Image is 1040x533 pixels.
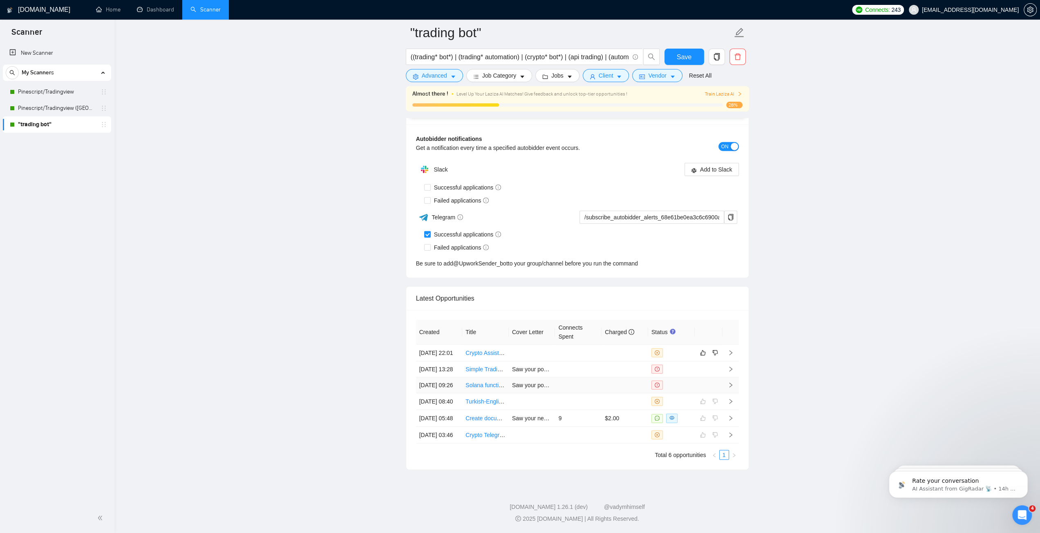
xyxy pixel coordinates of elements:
a: Solana functional requirements Q&A [465,382,558,388]
td: 9 [555,410,602,427]
span: Jobs [551,71,564,80]
button: slackAdd to Slack [684,163,739,176]
li: Next Page [729,450,739,460]
td: Create document for crypto bot usage [462,410,509,427]
img: ww3wtPAAAAAElFTkSuQmCC [418,212,429,223]
a: Pinescript/Tradingview ([GEOGRAPHIC_DATA] Only) [18,100,96,116]
span: close-circle [655,350,660,355]
button: dislike [710,348,720,358]
span: caret-down [519,74,525,80]
span: copyright [515,516,521,522]
li: Previous Page [709,450,719,460]
a: Create document for crypto bot usage [465,415,561,421]
button: like [698,348,708,358]
a: Simple Trading Bot [465,366,514,372]
span: 28% [726,102,743,108]
span: Slack [434,166,447,173]
td: Crypto Assistance Needed [462,345,509,361]
span: setting [1024,7,1036,13]
td: [DATE] 05:48 [416,410,463,427]
span: info-circle [628,329,634,335]
td: Crypto Telegram Bot Developer [462,427,509,444]
span: Failed applications [431,243,492,252]
th: Status [648,320,695,345]
span: dislike [712,350,718,356]
span: holder [101,121,107,128]
span: Almost there ! [412,89,448,98]
td: $2.00 [602,410,648,427]
span: copy [725,214,737,221]
span: left [712,453,717,458]
span: close-circle [655,399,660,404]
a: Turkish-English Live Translator for Online Meetings [465,398,595,405]
td: [DATE] 03:46 [416,427,463,444]
button: setting [1024,3,1037,16]
button: right [729,450,739,460]
span: info-circle [457,214,463,220]
li: Total 6 opportunities [655,450,706,460]
a: [DOMAIN_NAME] 1.26.1 (dev) [510,504,588,510]
span: 243 [891,5,900,14]
span: info-circle [495,232,501,237]
span: search [644,53,659,60]
input: Scanner name... [410,22,732,43]
a: dashboardDashboard [137,6,174,13]
span: exclamation-circle [655,383,660,388]
span: Successful applications [431,230,505,239]
span: edit [734,27,745,38]
div: Get a notification every time a specified autobidder event occurs. [416,143,658,152]
a: setting [1024,7,1037,13]
iframe: Intercom live chat [1012,505,1032,525]
span: like [700,350,706,356]
span: right [728,432,734,438]
img: logo [7,4,13,17]
span: Failed applications [431,196,492,205]
th: Connects Spent [555,320,602,345]
button: left [709,450,719,460]
span: right [728,350,734,356]
td: Simple Trading Bot [462,361,509,377]
span: Client [599,71,613,80]
span: right [728,415,734,421]
span: message [655,416,660,421]
a: 1 [720,450,729,459]
span: caret-down [616,74,622,80]
a: homeHome [96,6,121,13]
span: Advanced [422,71,447,80]
span: info-circle [495,185,501,190]
span: Telegram [432,214,463,221]
span: info-circle [633,54,638,60]
button: settingAdvancedcaret-down [406,69,463,82]
button: delete [729,49,746,65]
span: delete [730,53,745,60]
span: Level Up Your Laziza AI Matches! Give feedback and unlock top-tier opportunities ! [456,91,627,97]
button: Save [664,49,704,65]
button: barsJob Categorycaret-down [466,69,532,82]
li: New Scanner [3,45,111,61]
th: Title [462,320,509,345]
span: My Scanners [22,65,54,81]
button: idcardVendorcaret-down [632,69,682,82]
span: eye [669,415,674,420]
a: New Scanner [9,45,105,61]
span: folder [542,74,548,80]
span: Job Category [482,71,516,80]
button: folderJobscaret-down [535,69,579,82]
td: [DATE] 09:26 [416,377,463,393]
button: userClientcaret-down [583,69,629,82]
span: info-circle [483,245,489,250]
span: copy [709,53,725,60]
a: Pinescript/Tradingview [18,84,96,100]
span: user [590,74,595,80]
span: right [737,91,742,96]
span: holder [101,105,107,112]
a: @UpworkSender_bot [453,259,508,268]
button: Train Laziza AI [705,90,742,98]
button: copy [724,211,737,224]
span: Scanner [5,26,49,43]
span: Charged [605,329,634,335]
